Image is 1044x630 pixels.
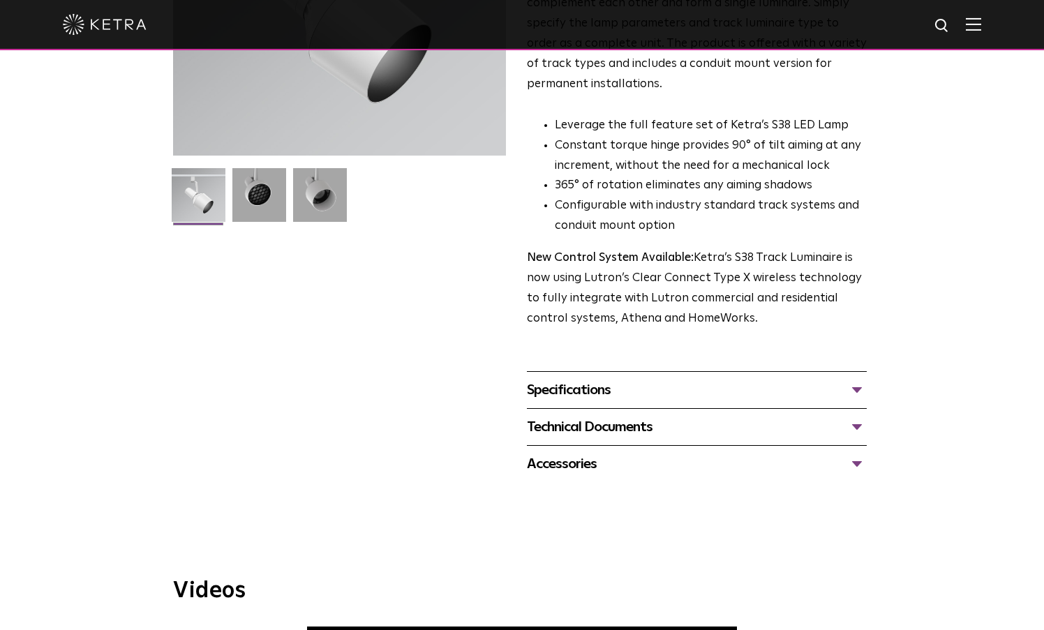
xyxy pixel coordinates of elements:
strong: New Control System Available: [527,252,694,264]
img: 3b1b0dc7630e9da69e6b [232,168,286,232]
div: Specifications [527,379,867,401]
img: search icon [934,17,951,35]
img: S38-Track-Luminaire-2021-Web-Square [172,168,225,232]
p: Ketra’s S38 Track Luminaire is now using Lutron’s Clear Connect Type X wireless technology to ful... [527,248,867,329]
h3: Videos [173,580,871,602]
img: Hamburger%20Nav.svg [966,17,981,31]
li: Constant torque hinge provides 90° of tilt aiming at any increment, without the need for a mechan... [555,136,867,177]
li: Configurable with industry standard track systems and conduit mount option [555,196,867,237]
div: Technical Documents [527,416,867,438]
div: Accessories [527,453,867,475]
img: 9e3d97bd0cf938513d6e [293,168,347,232]
img: ketra-logo-2019-white [63,14,147,35]
li: Leverage the full feature set of Ketra’s S38 LED Lamp [555,116,867,136]
li: 365° of rotation eliminates any aiming shadows [555,176,867,196]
